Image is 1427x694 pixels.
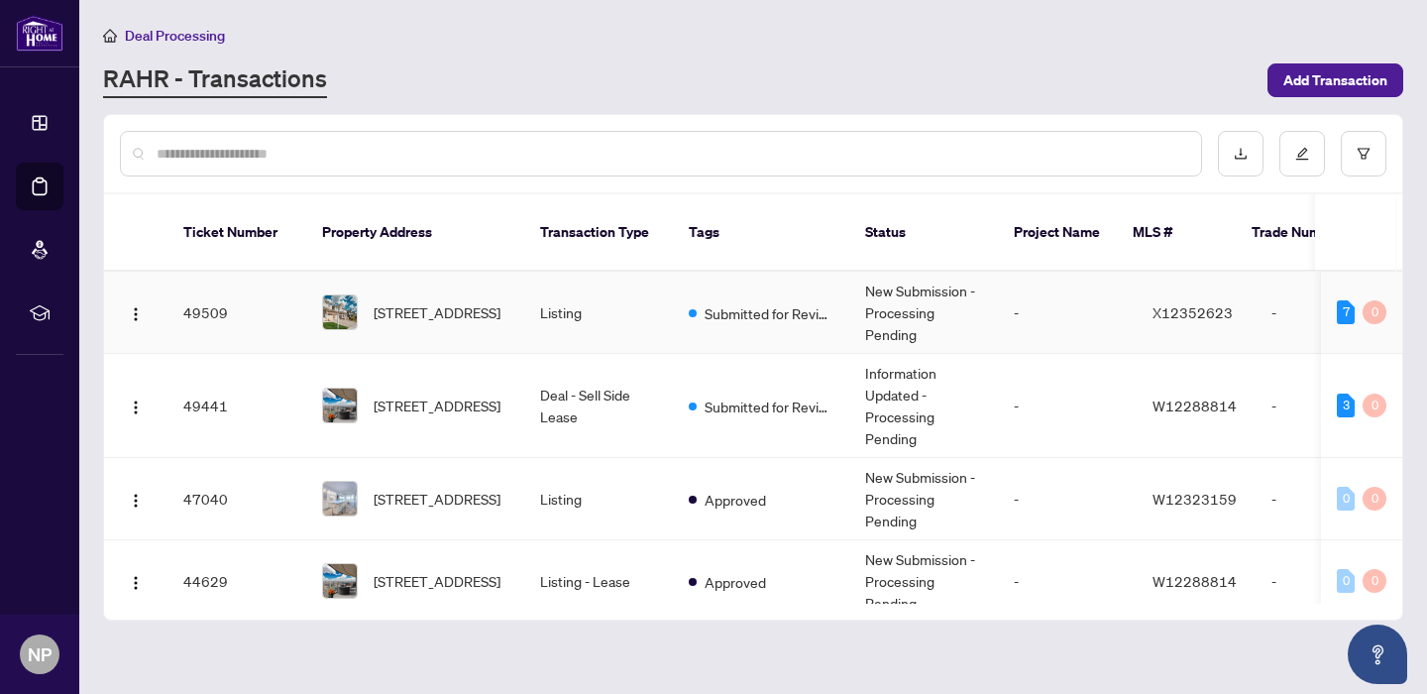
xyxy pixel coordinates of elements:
[28,640,52,668] span: NP
[374,570,500,592] span: [STREET_ADDRESS]
[998,354,1137,458] td: -
[1117,194,1236,272] th: MLS #
[1363,394,1386,417] div: 0
[323,564,357,598] img: thumbnail-img
[524,272,673,354] td: Listing
[1267,63,1403,97] button: Add Transaction
[167,354,306,458] td: 49441
[128,493,144,509] img: Logo
[1153,303,1233,321] span: X12352623
[998,194,1117,272] th: Project Name
[1357,147,1371,161] span: filter
[673,194,849,272] th: Tags
[103,29,117,43] span: home
[1363,487,1386,511] div: 0
[1236,194,1374,272] th: Trade Number
[374,488,500,510] span: [STREET_ADDRESS]
[705,489,766,511] span: Approved
[374,395,500,416] span: [STREET_ADDRESS]
[998,272,1137,354] td: -
[849,272,998,354] td: New Submission - Processing Pending
[125,27,225,45] span: Deal Processing
[1341,131,1386,176] button: filter
[1363,300,1386,324] div: 0
[849,458,998,540] td: New Submission - Processing Pending
[1234,147,1248,161] span: download
[128,306,144,322] img: Logo
[1256,272,1394,354] td: -
[16,15,63,52] img: logo
[998,540,1137,623] td: -
[323,482,357,516] img: thumbnail-img
[1256,458,1394,540] td: -
[849,194,998,272] th: Status
[306,194,524,272] th: Property Address
[167,194,306,272] th: Ticket Number
[1363,569,1386,593] div: 0
[167,458,306,540] td: 47040
[524,194,673,272] th: Transaction Type
[103,62,327,98] a: RAHR - Transactions
[1337,300,1355,324] div: 7
[1153,490,1237,508] span: W12323159
[323,389,357,422] img: thumbnail-img
[120,390,152,421] button: Logo
[128,575,144,591] img: Logo
[524,540,673,623] td: Listing - Lease
[120,483,152,515] button: Logo
[323,295,357,329] img: thumbnail-img
[1337,487,1355,511] div: 0
[524,354,673,458] td: Deal - Sell Side Lease
[1337,394,1355,417] div: 3
[167,540,306,623] td: 44629
[1256,354,1394,458] td: -
[120,296,152,328] button: Logo
[1256,540,1394,623] td: -
[128,400,144,415] img: Logo
[167,272,306,354] td: 49509
[1295,147,1309,161] span: edit
[1279,131,1325,176] button: edit
[1153,397,1237,414] span: W12288814
[1153,572,1237,590] span: W12288814
[374,301,500,323] span: [STREET_ADDRESS]
[705,571,766,593] span: Approved
[120,565,152,597] button: Logo
[998,458,1137,540] td: -
[705,396,833,417] span: Submitted for Review
[1218,131,1263,176] button: download
[1348,625,1407,684] button: Open asap
[705,302,833,324] span: Submitted for Review
[849,354,998,458] td: Information Updated - Processing Pending
[524,458,673,540] td: Listing
[849,540,998,623] td: New Submission - Processing Pending
[1337,569,1355,593] div: 0
[1283,64,1387,96] span: Add Transaction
